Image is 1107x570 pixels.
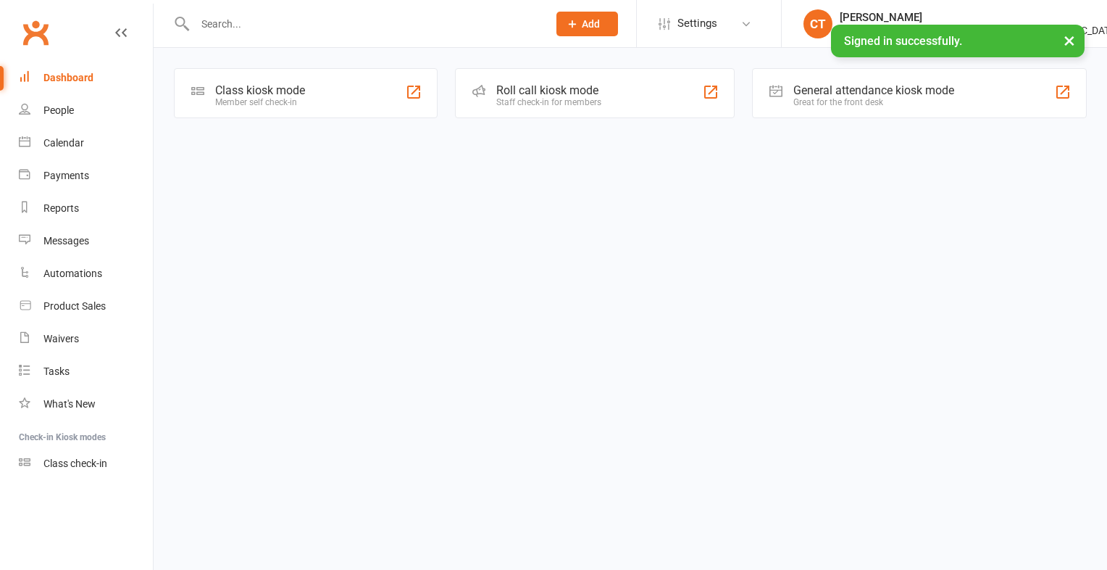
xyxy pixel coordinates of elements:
div: Product Sales [43,300,106,312]
a: Automations [19,257,153,290]
div: Roll call kiosk mode [496,83,601,97]
div: Payments [43,170,89,181]
div: People [43,104,74,116]
div: What's New [43,398,96,410]
a: What's New [19,388,153,421]
div: Member self check-in [215,97,305,107]
div: Messages [43,235,89,247]
div: Reports [43,202,79,214]
a: Waivers [19,323,153,355]
a: Product Sales [19,290,153,323]
div: Dashboard [43,72,93,83]
div: CT [803,9,832,38]
span: Signed in successfully. [844,34,962,48]
a: Payments [19,160,153,192]
a: Tasks [19,355,153,388]
a: Dashboard [19,62,153,94]
span: Add [582,18,600,30]
div: Staff check-in for members [496,97,601,107]
div: Waivers [43,333,79,344]
input: Search... [191,14,538,34]
a: Reports [19,192,153,225]
a: Calendar [19,127,153,160]
a: Class kiosk mode [19,447,153,480]
a: Messages [19,225,153,257]
span: Settings [677,7,717,40]
div: General attendance kiosk mode [793,83,954,97]
button: Add [556,12,618,36]
button: × [1056,25,1082,56]
div: Class kiosk mode [215,83,305,97]
div: Automations [43,268,102,279]
div: Class check-in [43,458,107,469]
div: Calendar [43,137,84,149]
a: Clubworx [17,15,54,51]
div: Tasks [43,365,70,377]
a: People [19,94,153,127]
div: Great for the front desk [793,97,954,107]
